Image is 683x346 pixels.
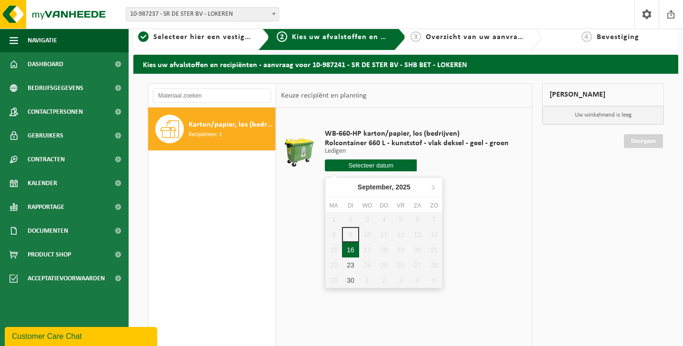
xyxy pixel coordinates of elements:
span: 1 [138,31,149,42]
div: September, [354,179,414,195]
div: Keuze recipiënt en planning [276,84,372,108]
span: 2 [277,31,287,42]
span: Gebruikers [28,124,63,148]
span: Acceptatievoorwaarden [28,267,105,290]
div: 23 [342,257,359,273]
span: 3 [411,31,421,42]
i: 2025 [396,184,411,190]
span: Product Shop [28,243,71,267]
span: 4 [582,31,592,42]
span: Selecteer hier een vestiging [153,33,256,41]
span: Rapportage [28,195,64,219]
span: Documenten [28,219,68,243]
div: [PERSON_NAME] [542,83,664,106]
span: Kies uw afvalstoffen en recipiënten [292,33,423,41]
input: Materiaal zoeken [153,89,271,103]
iframe: chat widget [5,325,159,346]
a: Doorgaan [624,134,663,148]
span: Rolcontainer 660 L - kunststof - vlak deksel - geel - groen [325,138,509,148]
a: 1Selecteer hier een vestiging [138,31,251,43]
h2: Kies uw afvalstoffen en recipiënten - aanvraag voor 10-987241 - SR DE STER BV - SHB BET - LOKEREN [133,55,678,73]
div: ma [325,201,342,210]
div: do [376,201,392,210]
span: Contactpersonen [28,100,83,124]
input: Selecteer datum [325,159,417,171]
p: Uw winkelmand is leeg [542,106,663,124]
span: Karton/papier, los (bedrijven) [189,119,273,130]
span: 10-987237 - SR DE STER BV - LOKEREN [126,8,279,21]
span: Overzicht van uw aanvraag [426,33,526,41]
span: WB-660-HP karton/papier, los (bedrijven) [325,129,509,138]
button: Karton/papier, los (bedrijven) Recipiënten: 1 [148,108,276,150]
span: Kalender [28,171,57,195]
div: di [342,201,359,210]
p: Ledigen [325,148,509,155]
div: wo [359,201,376,210]
span: Dashboard [28,52,63,76]
div: 30 [342,273,359,288]
div: vr [392,201,409,210]
span: Contracten [28,148,65,171]
span: Navigatie [28,29,57,52]
span: Recipiënten: 1 [189,130,222,139]
div: 16 [342,242,359,257]
span: Bevestiging [597,33,639,41]
div: zo [426,201,442,210]
div: za [409,201,426,210]
span: Bedrijfsgegevens [28,76,83,100]
span: 10-987237 - SR DE STER BV - LOKEREN [126,7,279,21]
